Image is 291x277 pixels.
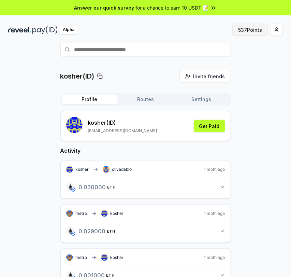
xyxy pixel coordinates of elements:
span: metro [76,211,87,216]
p: kosher (ID) [88,119,157,127]
div: Alpha [59,26,78,34]
h2: Activity [60,147,231,155]
img: base-network.png [71,232,75,236]
span: ETH [107,185,116,189]
img: reveel_dark [8,26,31,34]
button: Settings [174,95,230,104]
span: kosher [76,167,89,172]
span: metro [76,255,87,260]
span: Invite friends [193,73,225,80]
p: [EMAIL_ADDRESS][DOMAIN_NAME] [88,128,157,134]
p: kosher(ID) [60,71,94,81]
img: logo.png [66,183,74,191]
img: logo.png [66,227,74,235]
button: 0.030000ETH [66,181,225,193]
span: ETH [107,229,115,233]
span: 1 moth ago [204,167,225,172]
button: 537Points [232,24,268,36]
span: 1 moth ago [204,255,225,260]
span: 1 moth ago [204,211,225,216]
span: Answer our quick survey [74,4,134,11]
img: pay_id [32,26,58,34]
img: base-network.png [71,188,75,192]
button: Routes [118,95,174,104]
button: Profile [62,95,118,104]
span: olivadablo [112,167,132,172]
span: for a chance to earn 10 USDT 📝 [136,4,209,11]
span: kosher [111,211,124,216]
button: 0.029000ETH [66,225,225,237]
button: Invite friends [179,70,231,82]
span: kosher [111,255,124,260]
button: Get Paid [194,120,225,132]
